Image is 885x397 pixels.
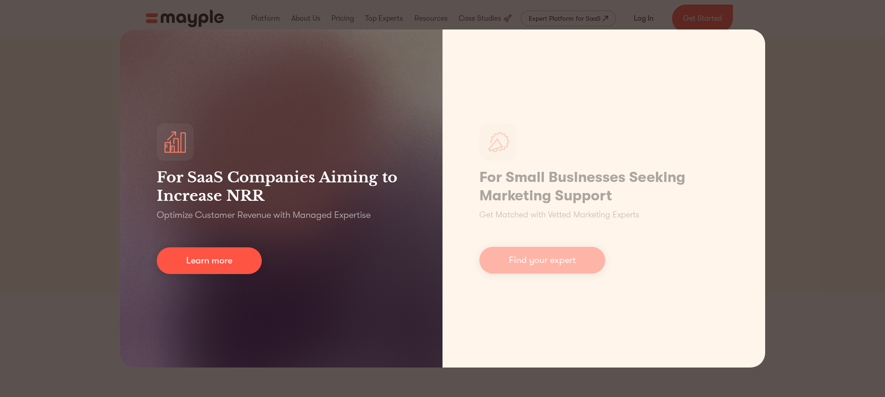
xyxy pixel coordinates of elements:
[479,247,605,274] a: Find your expert
[479,168,728,205] h1: For Small Businesses Seeking Marketing Support
[479,209,639,221] p: Get Matched with Vetted Marketing Experts
[157,209,371,222] p: Optimize Customer Revenue with Managed Expertise
[157,168,406,205] h3: For SaaS Companies Aiming to Increase NRR
[157,247,262,274] a: Learn more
